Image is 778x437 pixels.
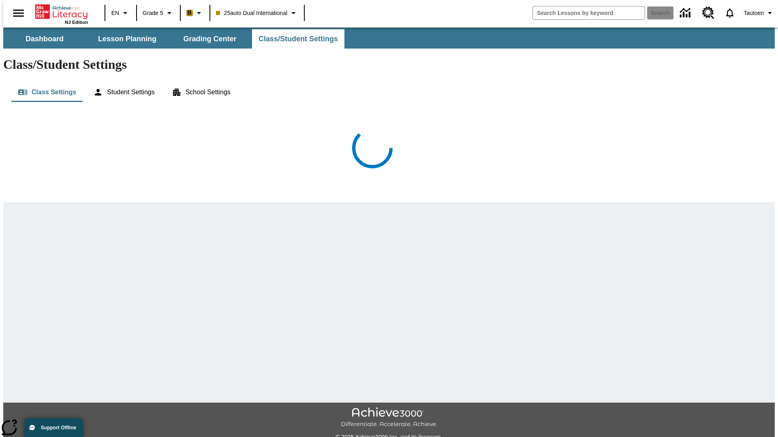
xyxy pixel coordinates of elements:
[259,34,338,44] span: Class/Student Settings
[35,4,88,20] a: Home
[11,83,83,102] button: Class Settings
[188,8,192,18] span: B
[41,425,76,431] span: Support Offline
[3,29,345,49] div: SubNavbar
[143,9,163,17] span: Grade 5
[169,29,250,49] button: Grading Center
[3,57,775,72] h1: Class/Student Settings
[11,83,767,102] div: Class/Student Settings
[87,29,168,49] button: Lesson Planning
[213,6,301,20] button: Class: 25auto Dual International, Select your class
[24,418,83,437] button: Support Offline
[87,83,161,102] button: Student Settings
[719,2,740,23] a: Notifications
[139,6,177,20] button: Grade: Grade 5, Select a grade
[26,34,64,44] span: Dashboard
[740,6,778,20] button: Profile/Settings
[108,6,134,20] button: Language: EN, Select a language
[183,34,236,44] span: Grading Center
[4,29,85,49] button: Dashboard
[675,2,697,24] a: Data Center
[165,83,237,102] button: School Settings
[35,3,88,25] div: Home
[111,9,119,17] span: EN
[98,34,156,44] span: Lesson Planning
[65,20,88,25] span: NJ Edition
[216,9,287,17] span: 25auto Dual International
[183,6,207,20] button: Boost Class color is peach. Change class color
[3,28,775,49] div: SubNavbar
[6,1,30,25] button: Open side menu
[533,6,645,19] input: search field
[341,407,437,428] img: Achieve3000 Differentiate Accelerate Achieve
[744,9,764,17] span: Tautoen
[697,2,719,24] a: Resource Center, Will open in new tab
[252,29,344,49] button: Class/Student Settings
